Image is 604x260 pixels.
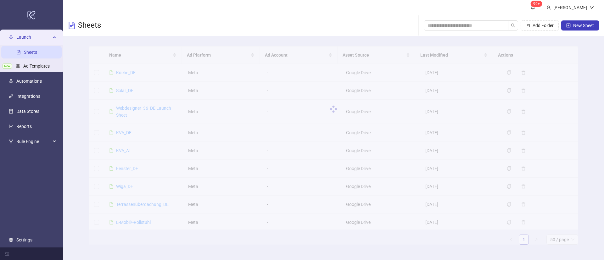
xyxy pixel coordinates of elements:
[68,22,75,29] span: file-text
[511,23,515,28] span: search
[566,23,571,28] span: plus-square
[16,31,51,43] span: Launch
[16,237,32,242] a: Settings
[23,64,50,69] a: Ad Templates
[531,1,542,7] sup: 686
[9,35,13,39] span: rocket
[561,20,599,30] button: New Sheet
[521,20,559,30] button: Add Folder
[551,4,590,11] div: [PERSON_NAME]
[16,94,40,99] a: Integrations
[16,135,51,148] span: Rule Engine
[526,23,530,28] span: folder-add
[24,50,37,55] a: Sheets
[533,23,554,28] span: Add Folder
[16,109,39,114] a: Data Stores
[546,5,551,10] span: user
[16,124,32,129] a: Reports
[531,5,535,9] span: bell
[590,5,594,10] span: down
[9,139,13,144] span: fork
[573,23,594,28] span: New Sheet
[16,79,42,84] a: Automations
[78,20,101,30] h3: Sheets
[5,252,9,256] span: menu-fold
